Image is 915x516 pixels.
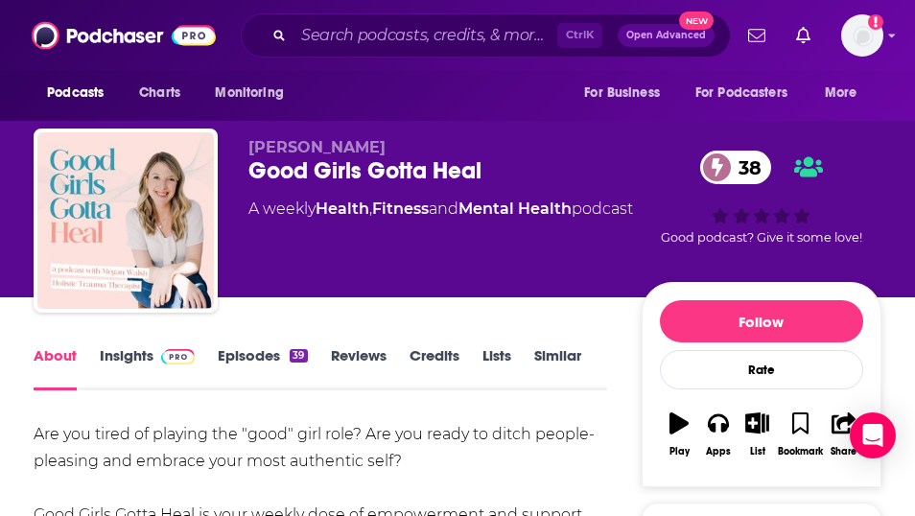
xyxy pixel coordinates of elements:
button: Show profile menu [841,14,883,57]
div: Search podcasts, credits, & more... [241,13,731,58]
button: List [738,400,777,469]
div: Open Intercom Messenger [850,412,896,458]
span: For Business [584,80,660,106]
a: Credits [410,346,459,390]
button: open menu [571,75,684,111]
img: Good Girls Gotta Heal [37,132,214,309]
a: Lists [482,346,511,390]
a: Fitness [372,199,429,218]
a: Charts [127,75,192,111]
span: Podcasts [47,80,104,106]
svg: Add a profile image [868,14,883,30]
a: Show notifications dropdown [740,19,773,52]
a: Health [316,199,369,218]
span: Charts [139,80,180,106]
span: and [429,199,458,218]
div: Rate [660,350,863,389]
button: Follow [660,300,863,342]
span: Monitoring [215,80,283,106]
button: Bookmark [777,400,824,469]
span: Logged in as csummie [841,14,883,57]
button: open menu [811,75,881,111]
div: List [750,446,765,457]
a: 38 [700,151,771,184]
div: 39 [290,349,307,363]
button: Open AdvancedNew [618,24,715,47]
img: Podchaser Pro [161,349,195,364]
span: , [369,199,372,218]
button: Play [660,400,699,469]
a: Show notifications dropdown [788,19,818,52]
a: InsightsPodchaser Pro [100,346,195,390]
span: For Podcasters [695,80,787,106]
span: Open Advanced [626,31,706,40]
span: Good podcast? Give it some love! [661,230,862,245]
button: open menu [201,75,308,111]
span: [PERSON_NAME] [248,138,386,156]
a: Similar [534,346,581,390]
a: About [34,346,77,390]
div: Play [669,446,690,457]
div: Apps [706,446,731,457]
span: New [679,12,714,30]
span: More [825,80,857,106]
button: Apps [699,400,739,469]
button: Share [824,400,863,469]
div: 38Good podcast? Give it some love! [642,138,881,257]
input: Search podcasts, credits, & more... [293,20,557,51]
img: Podchaser - Follow, Share and Rate Podcasts [32,17,216,54]
a: Episodes39 [218,346,307,390]
button: open menu [34,75,129,111]
span: 38 [719,151,771,184]
div: A weekly podcast [248,198,633,221]
button: open menu [683,75,815,111]
div: Bookmark [778,446,823,457]
img: User Profile [841,14,883,57]
div: Share [831,446,856,457]
a: Reviews [331,346,387,390]
span: Ctrl K [557,23,602,48]
a: Mental Health [458,199,572,218]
